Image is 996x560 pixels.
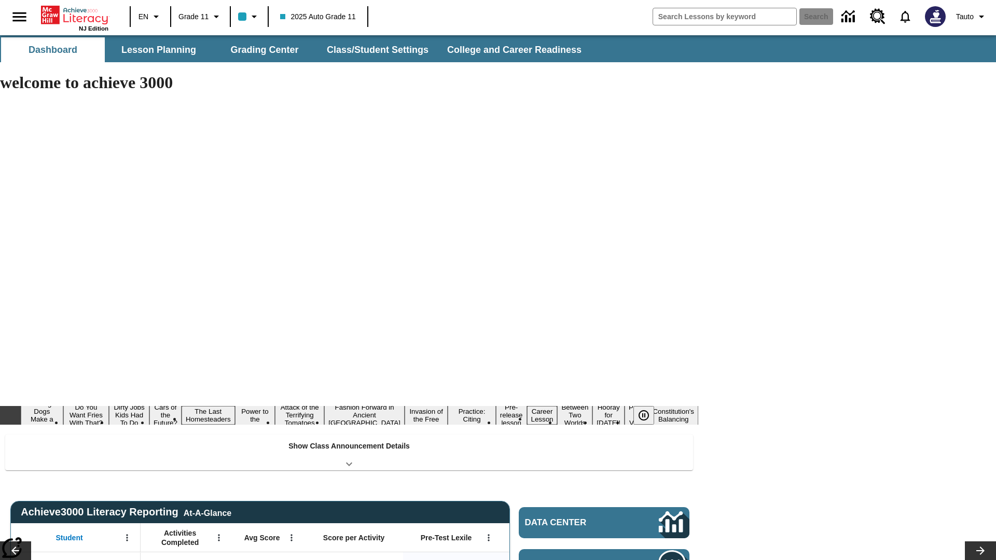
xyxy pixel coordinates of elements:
button: Pause [633,406,654,425]
button: Slide 12 Career Lesson [527,406,558,425]
img: Avatar [925,6,946,27]
div: Home [41,4,108,32]
button: Dashboard [1,37,105,62]
button: Slide 7 Attack of the Terrifying Tomatoes [275,402,324,428]
button: College and Career Readiness [439,37,590,62]
button: Slide 13 Between Two Worlds [557,402,592,428]
button: Slide 2 Do You Want Fries With That? [63,402,109,428]
button: Open Menu [211,530,227,545]
span: Achieve3000 Literacy Reporting [21,506,231,518]
div: Show Class Announcement Details [5,435,693,470]
span: EN [139,11,148,22]
button: Slide 3 Dirty Jobs Kids Had To Do [109,402,149,428]
button: Language: EN, Select a language [134,7,167,26]
span: Data Center [525,517,623,528]
a: Home [41,5,108,25]
a: Notifications [892,3,919,30]
input: search field [653,8,796,25]
span: Pre-Test Lexile [421,533,472,542]
a: Data Center [835,3,864,31]
div: At-A-Glance [184,507,231,518]
button: Profile/Settings [952,7,992,26]
button: Lesson Planning [107,37,211,62]
span: NJ Edition [79,25,108,32]
button: Slide 1 Diving Dogs Make a Splash [21,398,63,432]
span: Activities Completed [146,528,214,547]
button: Class color is light blue. Change class color [234,7,265,26]
p: Show Class Announcement Details [288,441,410,452]
button: Grade: Grade 11, Select a grade [174,7,227,26]
span: 2025 Auto Grade 11 [280,11,355,22]
span: Avg Score [244,533,280,542]
button: Slide 9 The Invasion of the Free CD [405,398,448,432]
button: Select a new avatar [919,3,952,30]
button: Slide 15 Point of View [625,402,648,428]
button: Slide 11 Pre-release lesson [496,402,527,428]
button: Class/Student Settings [319,37,437,62]
button: Open Menu [481,530,496,545]
button: Grading Center [213,37,316,62]
span: Student [56,533,83,542]
div: Pause [633,406,665,425]
button: Lesson carousel, Next [965,541,996,560]
button: Open side menu [4,2,35,32]
span: Score per Activity [323,533,385,542]
button: Slide 10 Mixed Practice: Citing Evidence [448,398,495,432]
button: Slide 8 Fashion Forward in Ancient Rome [324,402,405,428]
button: Slide 16 The Constitution's Balancing Act [648,398,698,432]
button: Open Menu [119,530,135,545]
span: Tauto [956,11,974,22]
button: Slide 4 Cars of the Future? [149,402,182,428]
span: Grade 11 [178,11,209,22]
a: Resource Center, Will open in new tab [864,3,892,31]
button: Slide 5 The Last Homesteaders [182,406,235,425]
button: Slide 6 Solar Power to the People [235,398,275,432]
button: Slide 14 Hooray for Constitution Day! [592,402,625,428]
a: Data Center [519,507,689,538]
button: Open Menu [284,530,299,545]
